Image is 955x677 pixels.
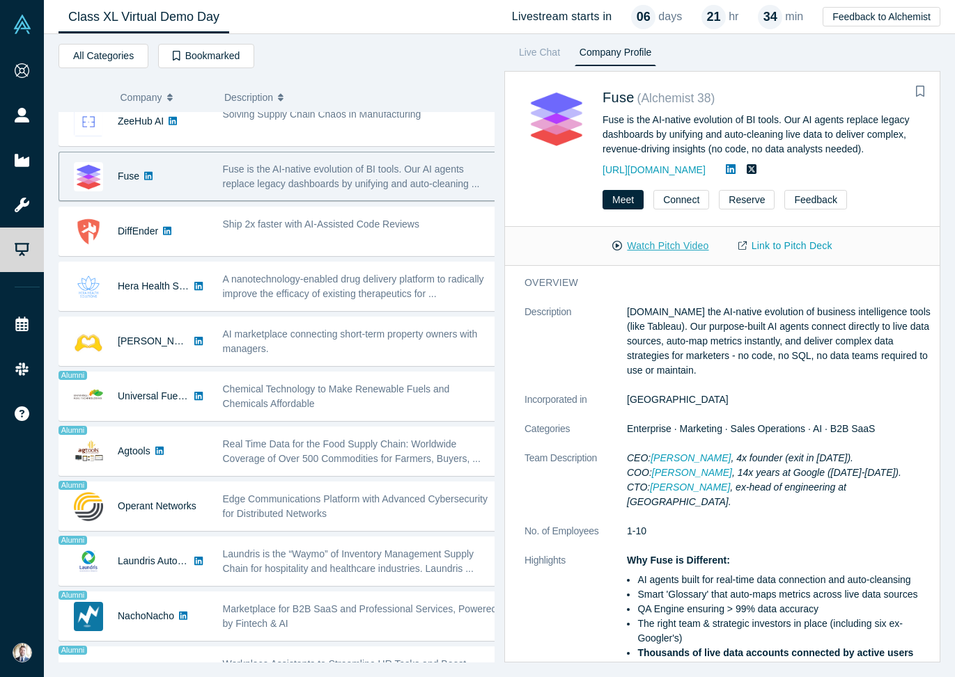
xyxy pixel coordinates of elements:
img: ZeeHub AI's Logo [74,107,103,136]
img: Fuse's Logo [74,162,103,191]
a: [PERSON_NAME] AI [118,335,209,347]
a: [PERSON_NAME] [650,481,730,493]
span: Marketplace for B2B SaaS and Professional Services, Powered by Fintech & AI [223,603,497,629]
a: Fuse [603,90,635,105]
small: ( Alchemist 38 ) [637,91,715,105]
a: Operant Networks [118,500,196,511]
a: Fuse [118,170,139,182]
img: Besty AI's Logo [74,327,103,356]
button: Feedback [784,190,846,209]
img: DiffEnder's Logo [74,217,103,246]
em: CEO: , 4x founder (exit in [DATE]). [627,452,853,463]
li: Smart 'Glossary' that auto-maps metrics across live data sources [637,587,931,602]
dt: Highlights [525,553,627,675]
a: Hera Health Solutions [118,280,212,292]
button: All Categories [59,44,148,68]
button: Watch Pitch Video [598,234,723,258]
a: [URL][DOMAIN_NAME] [603,164,706,175]
span: Alumni [59,646,87,655]
span: Laundris is the “Waymo” of Inventory Management Supply Chain for hospitality and healthcare indus... [223,548,474,574]
a: Link to Pitch Deck [724,234,847,258]
div: Fuse is the AI-native evolution of BI tools. Our AI agents replace legacy dashboards by unifying ... [603,113,920,157]
dt: No. of Employees [525,524,627,553]
span: Solving Supply Chain Chaos in Manufacturing [223,109,421,120]
h4: Livestream starts in [512,10,612,23]
p: hr [729,8,738,25]
a: Laundris Autonomous Inventory Management [118,555,315,566]
span: Chemical Technology to Make Renewable Fuels and Chemicals Affordable [223,383,450,409]
button: Bookmarked [158,44,254,68]
span: Company [121,83,162,112]
img: Martin Willemink's Account [13,643,32,662]
img: Agtools's Logo [74,437,103,466]
p: days [658,8,682,25]
img: Laundris Autonomous Inventory Management's Logo [74,547,103,576]
a: [PERSON_NAME] [651,452,731,463]
dt: Description [525,305,627,392]
button: Feedback to Alchemist [823,7,940,26]
img: Fuse's Logo [525,87,588,150]
em: CTO: , ex-head of engineering at [GEOGRAPHIC_DATA]. [627,481,846,507]
a: DiffEnder [118,225,158,237]
span: Alumni [59,426,87,435]
a: ZeeHub AI [118,116,164,127]
button: Connect [653,190,709,209]
div: 34 [758,5,782,29]
img: Universal Fuel Technologies's Logo [74,382,103,411]
dt: Incorporated in [525,392,627,422]
button: Meet [603,190,644,209]
img: Hera Health Solutions's Logo [74,272,103,301]
p: min [785,8,803,25]
span: Real Time Data for the Food Supply Chain: Worldwide Coverage of Over 500 Commodities for Farmers,... [223,438,481,464]
button: Bookmark [910,82,930,102]
a: Universal Fuel Technologies [118,390,240,401]
a: Company Profile [575,44,656,66]
a: Class XL Virtual Demo Day [59,1,229,33]
div: 06 [631,5,655,29]
dt: Team Description [525,451,627,524]
span: Alumni [59,536,87,545]
p: [DOMAIN_NAME] the AI-native evolution of business intelligence tools (like Tableau). Our purpose-... [627,305,931,378]
li: QA Engine ensuring > 99% data accuracy [637,602,931,616]
a: NachoNacho [118,610,174,621]
a: Agtools [118,445,150,456]
a: Live Chat [514,44,565,66]
span: Description [224,83,273,112]
img: Alchemist Vault Logo [13,15,32,34]
button: Company [121,83,210,112]
span: Alumni [59,481,87,490]
span: Fuse is the AI-native evolution of BI tools. Our AI agents replace legacy dashboards by unifying ... [223,164,480,189]
dd: 1-10 [627,524,931,539]
div: 21 [701,5,726,29]
img: Operant Networks's Logo [74,492,103,521]
li: The right team & strategic investors in place (including six ex-Googler's) [637,616,931,646]
span: Enterprise · Marketing · Sales Operations · AI · B2B SaaS [627,423,875,434]
span: A nanotechnology-enabled drug delivery platform to radically improve the efficacy of existing the... [223,273,484,299]
dd: [GEOGRAPHIC_DATA] [627,392,931,407]
span: Alumni [59,591,87,600]
strong: Thousands of live data accounts connected by active users [637,647,913,658]
em: COO: , 14x years at Google ([DATE]-[DATE]). [627,467,901,478]
img: NachoNacho's Logo [74,602,103,631]
a: [PERSON_NAME] [652,467,732,478]
span: Edge Communications Platform with Advanced Cybersecurity for Distributed Networks [223,493,488,519]
dt: Categories [525,422,627,451]
button: Reserve [719,190,775,209]
li: AI agents built for real-time data connection and auto-cleansing [637,573,931,587]
span: Ship 2x faster with AI-Assisted Code Reviews [223,218,419,230]
span: Alumni [59,371,87,380]
button: Description [224,83,485,112]
span: AI marketplace connecting short-term property owners with managers. [223,328,478,354]
h3: overview [525,276,911,290]
strong: Why Fuse is Different: [627,555,730,566]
